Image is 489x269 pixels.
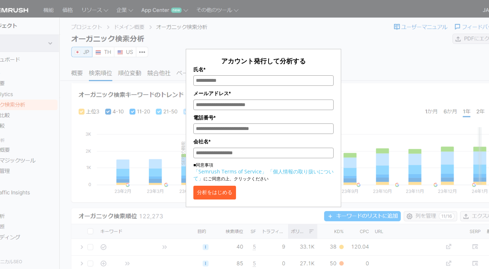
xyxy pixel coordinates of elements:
button: 分析をはじめる [193,186,236,199]
label: メールアドレス* [193,89,334,97]
a: 「Semrush Terms of Service」 [193,168,267,175]
a: 「個人情報の取り扱いについて」 [193,168,334,182]
span: アカウント発行して分析する [221,56,306,65]
label: 電話番号* [193,114,334,122]
p: ■同意事項 にご同意の上、クリックください [193,162,334,182]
